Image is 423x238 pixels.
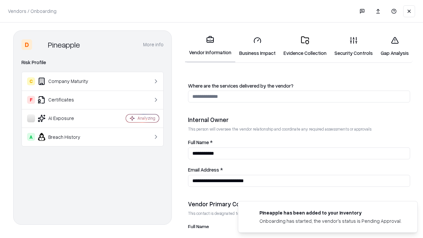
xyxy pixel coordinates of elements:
[137,115,155,121] div: Analyzing
[188,116,410,124] div: Internal Owner
[27,77,106,85] div: Company Maturity
[48,39,80,50] div: Pineapple
[188,126,410,132] p: This person will oversee the vendor relationship and coordinate any required assessments or appro...
[377,31,413,62] a: Gap Analysis
[188,83,410,88] label: Where are the services delivered by the vendor?
[27,77,35,85] div: C
[259,209,402,216] div: Pineapple has been added to your inventory
[27,96,106,104] div: Certificates
[188,167,410,172] label: Email Address *
[21,59,164,66] div: Risk Profile
[188,200,410,208] div: Vendor Primary Contact
[27,96,35,104] div: F
[143,39,164,51] button: More info
[235,31,280,62] a: Business Impact
[246,209,254,217] img: pineappleenergy.com
[330,31,377,62] a: Security Controls
[8,8,57,15] p: Vendors / Onboarding
[188,140,410,145] label: Full Name *
[21,39,32,50] div: D
[185,30,235,62] a: Vendor Information
[27,133,35,141] div: A
[27,133,106,141] div: Breach History
[188,224,410,229] label: Full Name
[188,211,410,216] p: This contact is designated to receive the assessment request from Shift
[280,31,330,62] a: Evidence Collection
[27,114,106,122] div: AI Exposure
[259,218,402,224] div: Onboarding has started, the vendor's status is Pending Approval.
[35,39,45,50] img: Pineapple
